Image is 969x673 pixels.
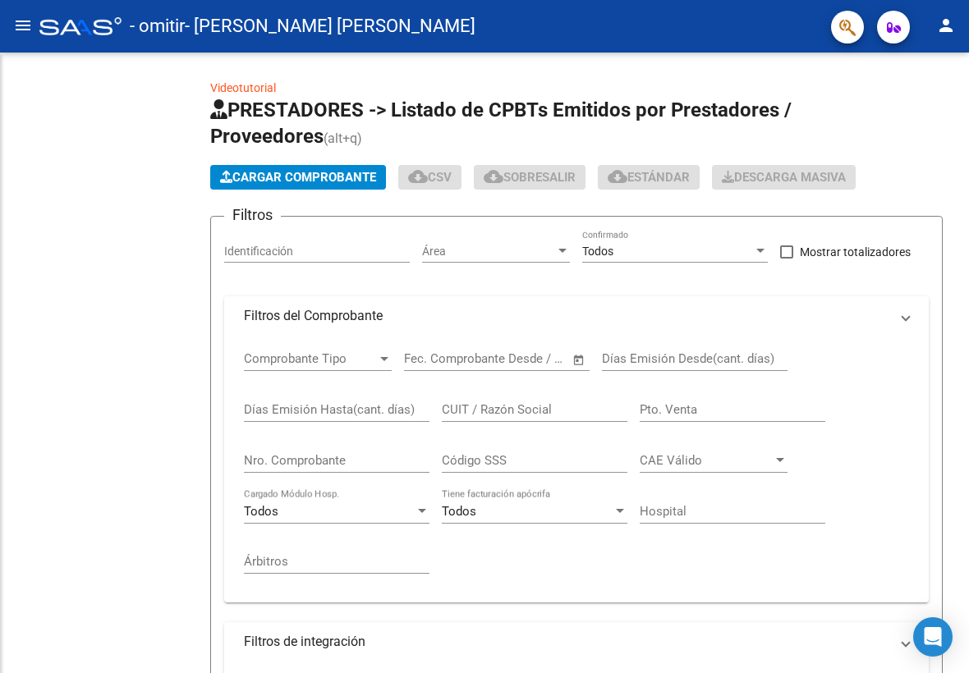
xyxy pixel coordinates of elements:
font: Todos [442,504,476,519]
mat-icon: person [936,16,956,35]
font: - [PERSON_NAME] [PERSON_NAME] [185,16,475,36]
font: CSV [428,170,452,185]
font: Filtros del Comprobante [244,308,383,323]
font: Comprobante Tipo [244,351,347,366]
div: Filtros del Comprobante [224,336,929,602]
input: Fecha final [498,351,570,366]
font: Área [422,245,446,258]
font: Mostrar totalizadores [800,245,911,259]
font: Cargar Comprobante [232,170,376,185]
button: Cargar Comprobante [210,165,386,190]
button: CSV [398,165,462,190]
font: SOBRESALIR [503,170,576,185]
mat-expansion-panel-header: Filtros de integración [224,622,929,662]
input: Fecha de inicio [404,351,484,366]
mat-icon: cloud_download [484,167,503,186]
button: Calendario abierto [570,350,589,369]
a: Videotutorial [210,81,276,94]
app-download-masive: Descarga masiva de comprobantes (adjuntos) [712,165,856,190]
font: Filtros de integración [244,634,365,649]
button: SOBRESALIR [474,165,586,190]
font: Descarga Masiva [734,170,846,185]
font: Filtros [232,206,273,223]
button: Descarga Masiva [712,165,856,190]
mat-icon: menu [13,16,33,35]
div: Abrir Intercom Messenger [913,617,953,657]
font: - omitir [130,16,185,36]
mat-icon: cloud_download [408,167,428,186]
mat-expansion-panel-header: Filtros del Comprobante [224,296,929,336]
font: PRESTADORES -> Listado de CPBTs Emitidos por Prestadores / Proveedores [210,98,792,148]
font: Todos [244,504,278,519]
font: CAE Válido [640,453,702,468]
button: Estándar [598,165,700,190]
font: Estándar [627,170,690,185]
font: (alt+q) [324,130,362,146]
font: Todos [582,245,613,258]
mat-icon: cloud_download [608,167,627,186]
